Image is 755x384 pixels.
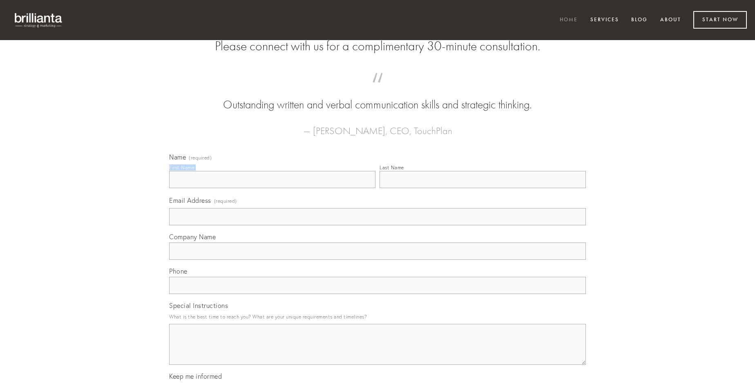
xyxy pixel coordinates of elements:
[380,164,404,171] div: Last Name
[182,81,573,113] blockquote: Outstanding written and verbal communication skills and strategic thinking.
[214,195,237,207] span: (required)
[585,13,624,27] a: Services
[169,267,188,275] span: Phone
[693,11,747,29] a: Start Now
[626,13,653,27] a: Blog
[169,196,211,204] span: Email Address
[8,8,69,32] img: brillianta - research, strategy, marketing
[189,155,212,160] span: (required)
[182,113,573,139] figcaption: — [PERSON_NAME], CEO, TouchPlan
[169,153,186,161] span: Name
[169,372,222,380] span: Keep me informed
[169,311,586,322] p: What is the best time to reach you? What are your unique requirements and timelines?
[182,81,573,97] span: “
[169,301,228,310] span: Special Instructions
[554,13,583,27] a: Home
[169,233,216,241] span: Company Name
[169,38,586,54] h2: Please connect with us for a complimentary 30-minute consultation.
[655,13,686,27] a: About
[169,164,194,171] div: First Name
